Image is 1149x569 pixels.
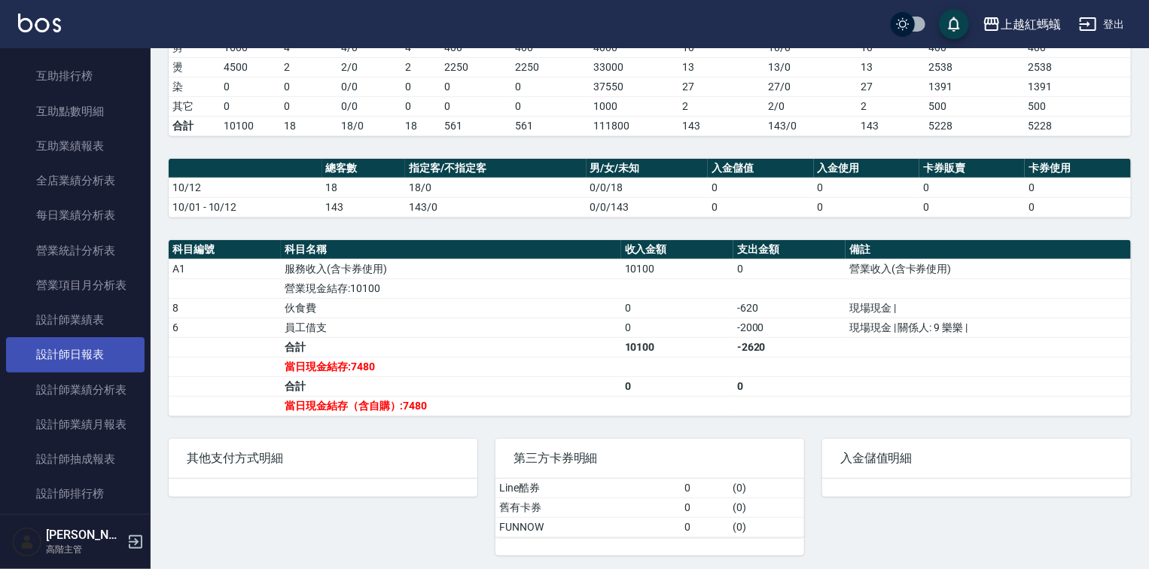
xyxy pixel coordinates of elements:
th: 男/女/未知 [587,159,709,178]
td: ( 0 ) [729,497,804,517]
td: 0/0/18 [587,178,709,197]
td: 13 / 0 [764,57,857,77]
a: 營業統計分析表 [6,233,145,268]
td: 2 [401,57,440,77]
td: 2 [280,57,337,77]
img: Logo [18,14,61,32]
td: 143/0 [764,116,857,135]
td: FUNNOW [495,517,681,537]
td: 員工借支 [281,318,621,337]
td: 8 [169,298,281,318]
td: 0 [919,197,1025,217]
th: 科目編號 [169,240,281,260]
td: 0 [280,96,337,116]
th: 總客數 [322,159,406,178]
td: 0 / 0 [337,77,401,96]
td: 0/0/143 [587,197,709,217]
th: 備註 [846,240,1131,260]
td: 0 [440,77,511,96]
a: 互助業績報表 [6,129,145,163]
td: 0 [681,497,729,517]
td: Line酷券 [495,479,681,498]
td: 10100 [621,259,733,278]
img: Person [12,527,42,557]
td: 4500 [220,57,280,77]
a: 營業項目月分析表 [6,268,145,303]
td: 0 [280,77,337,96]
button: 登出 [1073,11,1131,38]
td: 10/12 [169,178,322,197]
td: 0 [681,479,729,498]
td: 27 / 0 [764,77,857,96]
td: 合計 [281,337,621,357]
td: 0 [814,178,919,197]
td: 0 [814,197,919,217]
th: 收入金額 [621,240,733,260]
td: 5228 [1024,116,1131,135]
td: 其它 [169,96,220,116]
a: 設計師日報表 [6,337,145,372]
td: 2538 [925,57,1024,77]
td: 0 [708,178,813,197]
td: 143 [678,116,764,135]
td: 0 [621,318,733,337]
span: 入金儲值明細 [840,451,1113,466]
td: 33000 [590,57,678,77]
p: 高階主管 [46,543,123,556]
th: 卡券使用 [1025,159,1131,178]
th: 入金儲值 [708,159,813,178]
td: 2 [857,96,925,116]
td: 染 [169,77,220,96]
td: 0 [401,96,440,116]
td: 1391 [1024,77,1131,96]
td: 0 [511,96,590,116]
span: 第三方卡券明細 [514,451,786,466]
td: 服務收入(含卡券使用) [281,259,621,278]
a: 設計師業績表 [6,303,145,337]
td: 2 / 0 [337,57,401,77]
td: 27 [857,77,925,96]
td: 561 [440,116,511,135]
button: save [939,9,969,39]
th: 入金使用 [814,159,919,178]
td: 5228 [925,116,1024,135]
td: A1 [169,259,281,278]
span: 其他支付方式明細 [187,451,459,466]
table: a dense table [495,479,804,537]
td: -2000 [733,318,846,337]
td: 0 [511,77,590,96]
td: 0 [733,259,846,278]
td: 500 [925,96,1024,116]
td: 0 [440,96,511,116]
td: 10100 [621,337,733,357]
td: 0 [919,178,1025,197]
td: 143/0 [405,197,586,217]
td: 現場現金 | [846,298,1131,318]
td: 2 / 0 [764,96,857,116]
td: 6 [169,318,281,337]
a: 設計師抽成報表 [6,442,145,476]
td: 27 [678,77,764,96]
td: 0 [708,197,813,217]
td: 18/0 [405,178,586,197]
td: 營業收入(含卡券使用) [846,259,1131,278]
td: -2620 [733,337,846,357]
td: -620 [733,298,846,318]
td: 合計 [169,116,220,135]
td: 2250 [511,57,590,77]
th: 指定客/不指定客 [405,159,586,178]
td: 營業現金結存:10100 [281,278,621,298]
td: 0 [220,96,280,116]
a: 每日業績分析表 [6,198,145,233]
td: 0 [733,376,846,396]
td: 2250 [440,57,511,77]
td: 2 [678,96,764,116]
td: 10100 [220,116,280,135]
a: 商品銷售排行榜 [6,512,145,546]
td: 當日現金結存（含自購）:7480 [281,396,621,415]
td: 0 [621,298,733,318]
td: 0 [621,376,733,396]
td: 0 [1025,197,1131,217]
h5: [PERSON_NAME] [46,528,123,543]
td: 2538 [1024,57,1131,77]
